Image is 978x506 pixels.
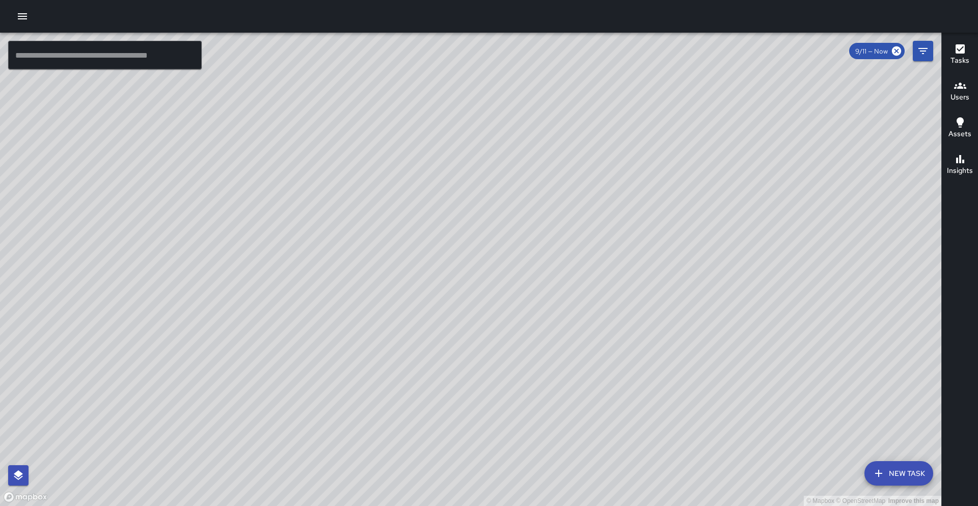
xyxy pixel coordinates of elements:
button: Insights [942,147,978,184]
div: 9/11 — Now [849,43,905,59]
button: Filters [913,41,933,61]
span: 9/11 — Now [849,47,894,56]
button: Tasks [942,37,978,73]
button: Assets [942,110,978,147]
h6: Assets [948,129,971,140]
button: Users [942,73,978,110]
h6: Tasks [950,55,969,66]
h6: Users [950,92,969,103]
h6: Insights [947,165,973,176]
button: New Task [864,461,933,486]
